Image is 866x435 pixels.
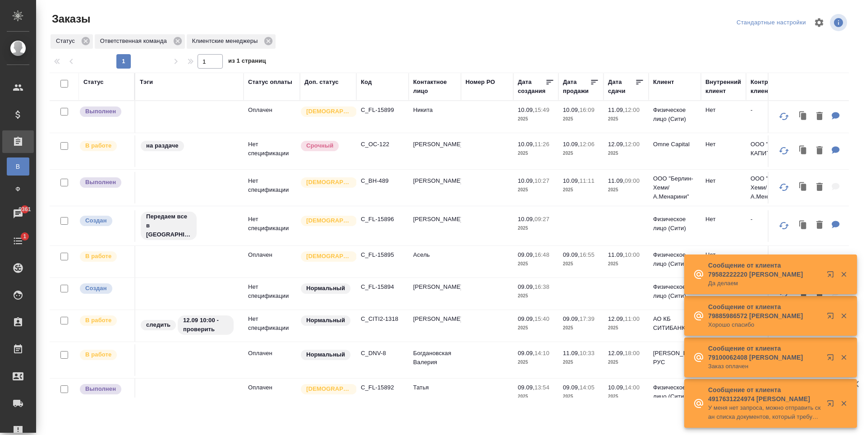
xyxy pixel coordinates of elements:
td: [PERSON_NAME] [409,135,461,167]
p: - [751,106,794,115]
div: Выставляется автоматически при создании заказа [79,282,130,295]
p: 15:40 [534,315,549,322]
span: Настроить таблицу [808,12,830,33]
p: 2025 [518,392,554,401]
td: Оплачен [244,344,300,376]
p: на раздаче [146,141,179,150]
td: Нет спецификации [244,135,300,167]
p: 14:05 [580,384,594,391]
span: В [11,162,25,171]
p: 10.09, [518,141,534,148]
p: 2025 [563,392,599,401]
span: из 1 страниц [228,56,266,69]
p: 15:49 [534,106,549,113]
p: 09.09, [518,283,534,290]
button: Клонировать [795,142,812,160]
p: 12.09, [608,350,625,356]
button: Закрыть [834,270,853,278]
p: ООО "Берлин-Хеми/А.Менарини" [653,174,696,201]
p: 2025 [608,358,644,367]
div: Статус по умолчанию для стандартных заказов [300,349,352,361]
p: Клиентские менеджеры [192,37,261,46]
td: [PERSON_NAME] [409,278,461,310]
td: Нет спецификации [244,278,300,310]
p: Нормальный [306,350,345,359]
p: Нет [705,250,742,259]
p: Сообщение от клиента 79885986572 [PERSON_NAME] [708,302,821,320]
div: Доп. статус [304,78,339,87]
p: 2025 [518,259,554,268]
button: Удалить [812,216,827,235]
p: Omne Capital [653,140,696,149]
p: 2025 [608,185,644,194]
span: Ф [11,185,25,194]
p: Срочный [306,141,333,150]
p: 2025 [518,149,554,158]
p: Выполнен [85,178,116,187]
p: В работе [85,350,111,359]
div: Выставляется автоматически для первых 3 заказов нового контактного лица. Особое внимание [300,215,352,227]
p: 11.09, [608,106,625,113]
div: Выставляет ПМ после принятия заказа от КМа [79,349,130,361]
div: следить, 12.09 10:00 - проверить [140,315,239,336]
button: Удалить [812,252,827,271]
p: Ответственная команда [100,37,170,46]
div: Клиентские менеджеры [187,34,276,49]
p: Физическое лицо (Сити) [653,250,696,268]
span: Заказы [50,12,90,26]
div: Тэги [140,78,153,87]
td: Асель [409,246,461,278]
button: Удалить [812,107,827,126]
button: Закрыть [834,399,853,407]
p: 2025 [518,115,554,124]
a: 1 [2,230,34,252]
p: Создан [85,216,107,225]
td: Татья [409,379,461,410]
p: Физическое лицо (Сити) [653,215,696,233]
td: Оплачен [244,246,300,278]
p: 09.09, [563,384,580,391]
p: 14:00 [625,384,640,391]
p: Нет [705,176,742,185]
p: 11:00 [625,315,640,322]
div: split button [734,16,808,30]
p: Передаем все в [GEOGRAPHIC_DATA] [146,212,191,239]
p: Нет [705,140,742,149]
button: Обновить [773,176,795,198]
td: Оплачен [244,101,300,133]
p: - [751,215,794,224]
div: Дата сдачи [608,78,635,96]
p: C_BH-489 [361,176,404,185]
p: 2025 [563,115,599,124]
p: 16:09 [580,106,594,113]
p: 12.09, [608,315,625,322]
p: 16:55 [580,251,594,258]
p: 09.09, [518,251,534,258]
p: 17:39 [580,315,594,322]
p: - [751,250,794,259]
p: 2025 [563,259,599,268]
button: Клонировать [795,178,812,197]
p: следить [146,320,170,329]
div: Контактное лицо [413,78,456,96]
p: 09.09, [563,315,580,322]
div: Дата создания [518,78,545,96]
span: 1 [18,232,32,241]
button: Открыть в новой вкладке [821,307,843,329]
button: Удалить [812,142,827,160]
td: [PERSON_NAME] [409,210,461,242]
p: 2025 [563,324,599,333]
p: 16:48 [534,251,549,258]
p: C_OC-122 [361,140,404,149]
p: 2025 [518,358,554,367]
div: Выставляет ПМ после принятия заказа от КМа [79,315,130,327]
p: Нормальный [306,284,345,293]
p: 11:11 [580,177,594,184]
p: Физическое лицо (Сити) [653,282,696,301]
p: 16:38 [534,283,549,290]
p: 10.09, [518,106,534,113]
div: Статус по умолчанию для стандартных заказов [300,315,352,327]
div: Выставляет ПМ после сдачи и проведения начислений. Последний этап для ПМа [79,383,130,395]
p: Физическое лицо (Сити) [653,383,696,401]
p: В работе [85,141,111,150]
